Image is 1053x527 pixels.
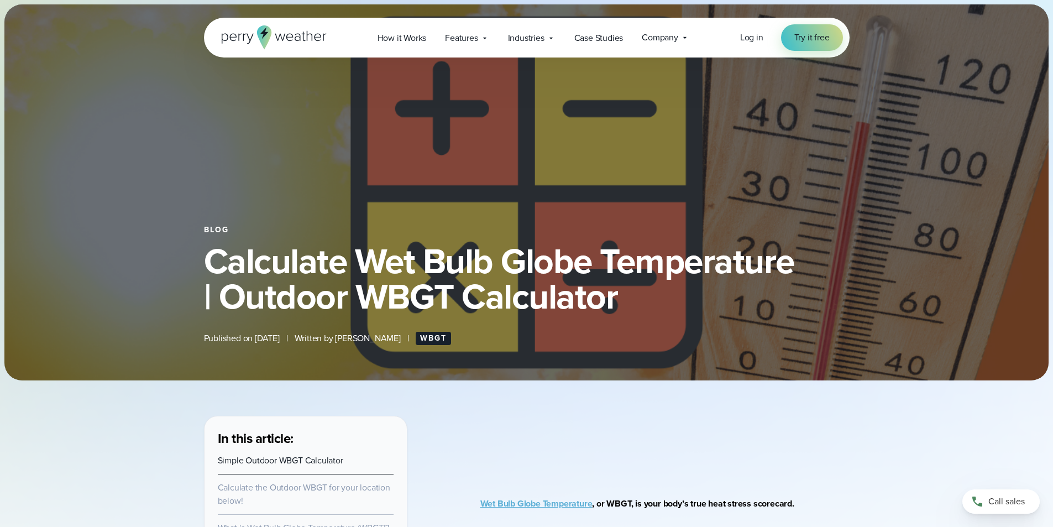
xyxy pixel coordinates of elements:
[445,32,478,45] span: Features
[286,332,288,345] span: |
[295,332,401,345] span: Written by [PERSON_NAME]
[204,243,850,314] h1: Calculate Wet Bulb Globe Temperature | Outdoor WBGT Calculator
[480,497,794,510] strong: , or WBGT, is your body’s true heat stress scorecard.
[378,32,427,45] span: How it Works
[512,416,817,462] iframe: WBGT Explained: Listen as we break down all you need to know about WBGT Video
[416,332,451,345] a: WBGT
[218,454,343,467] a: Simple Outdoor WBGT Calculator
[218,481,390,507] a: Calculate the Outdoor WBGT for your location below!
[204,332,280,345] span: Published on [DATE]
[740,31,763,44] a: Log in
[574,32,624,45] span: Case Studies
[508,32,544,45] span: Industries
[988,495,1025,508] span: Call sales
[781,24,843,51] a: Try it free
[204,226,850,234] div: Blog
[794,31,830,44] span: Try it free
[368,27,436,49] a: How it Works
[480,497,593,510] a: Wet Bulb Globe Temperature
[642,31,678,44] span: Company
[218,430,394,447] h3: In this article:
[962,489,1040,514] a: Call sales
[565,27,633,49] a: Case Studies
[407,332,409,345] span: |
